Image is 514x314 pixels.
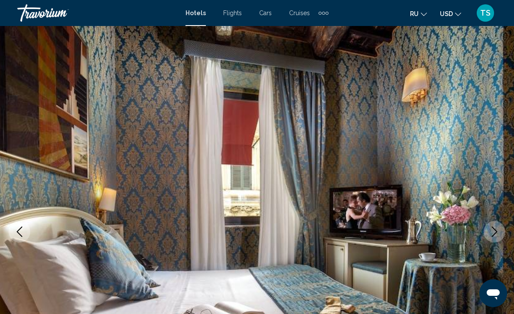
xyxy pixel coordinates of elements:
[474,4,497,22] button: User Menu
[440,7,461,20] button: Change currency
[17,4,177,22] a: Travorium
[289,10,310,16] a: Cruises
[223,10,242,16] a: Flights
[410,10,419,17] span: ru
[440,10,453,17] span: USD
[259,10,272,16] a: Cars
[479,279,507,307] iframe: Button to launch messaging window
[410,7,427,20] button: Change language
[319,6,329,20] button: Extra navigation items
[480,9,491,17] span: TS
[185,10,206,16] a: Hotels
[484,221,505,243] button: Next image
[9,221,30,243] button: Previous image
